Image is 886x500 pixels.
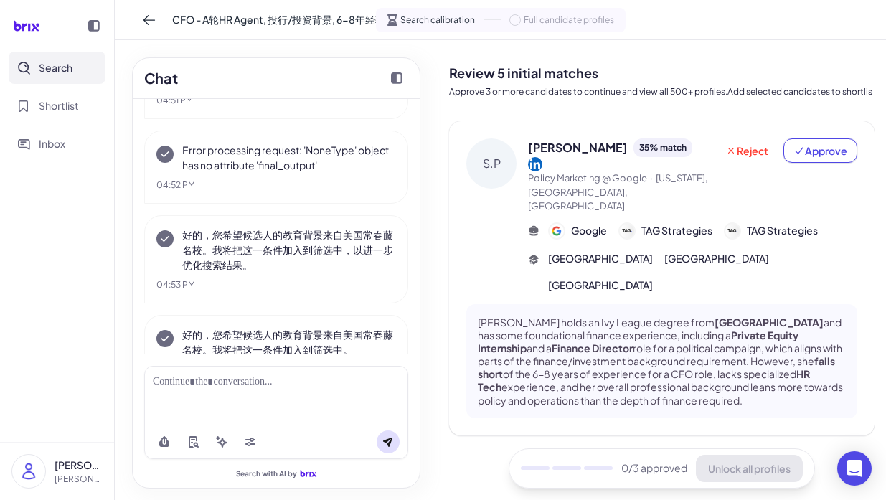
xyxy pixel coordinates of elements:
p: 好的，您希望候选人的教育背景来自美国常春藤名校。我将把这一条件加入到筛选中。 [182,327,396,357]
button: Inbox [9,128,105,160]
button: Reject [716,138,778,163]
span: Inbox [39,136,65,151]
span: Reject [725,143,768,158]
span: Shortlist [39,98,79,113]
img: 公司logo [620,224,634,238]
button: Send message [377,430,400,453]
strong: falls short [478,354,835,380]
h2: Review 5 initial matches [449,63,875,82]
button: Shortlist [9,90,105,122]
strong: Private Equity Internship [478,329,798,354]
h2: Chat [144,67,178,89]
img: 公司logo [725,224,740,238]
button: Collapse chat [385,67,408,90]
span: [GEOGRAPHIC_DATA] [548,278,653,293]
span: Full candidate profiles [524,14,614,27]
p: Approve 3 or more candidates to continue and view all 500+ profiles.Add selected candidates to sh... [449,85,875,98]
strong: [GEOGRAPHIC_DATA] [715,316,824,329]
div: 04:53 PM [156,278,396,291]
p: [PERSON_NAME] [55,458,103,473]
div: 04:52 PM [156,179,396,192]
span: [US_STATE],[GEOGRAPHIC_DATA],[GEOGRAPHIC_DATA] [528,172,708,212]
span: [GEOGRAPHIC_DATA] [664,251,769,266]
span: Search with AI by [236,469,297,478]
span: TAG Strategies [747,223,818,238]
p: [PERSON_NAME][EMAIL_ADDRESS][DOMAIN_NAME] [55,473,103,486]
div: 35 % match [633,138,692,157]
div: Open Intercom Messenger [837,451,872,486]
span: [GEOGRAPHIC_DATA] [548,251,653,266]
span: 0 /3 approved [621,461,687,476]
span: Google [571,223,607,238]
span: [PERSON_NAME] [528,139,628,156]
strong: Finance Director [552,341,633,354]
img: 公司logo [550,224,564,238]
span: Search [39,60,72,75]
span: Policy Marketing @ Google [528,172,647,184]
p: [PERSON_NAME] holds an Ivy League degree from and has some foundational finance experience, inclu... [478,316,846,407]
span: Search calibration [400,14,475,27]
p: 好的，您希望候选人的教育背景来自美国常春藤名校。我将把这一条件加入到筛选中，以进一步优化搜索结果。 [182,227,396,273]
span: CFO - A轮HR Agent, 投行/投资背景, 6-8年经验 [172,12,385,27]
button: Approve [783,138,857,163]
button: Search [9,52,105,84]
span: TAG Strategies [641,223,712,238]
div: S.P [466,138,517,189]
strong: HR Tech [478,367,810,393]
div: 04:51 PM [156,94,396,107]
img: user_logo.png [12,455,45,488]
span: Approve [793,143,847,158]
span: · [650,172,653,184]
p: Error processing request: 'NoneType' object has no attribute 'final_output' [182,143,396,173]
